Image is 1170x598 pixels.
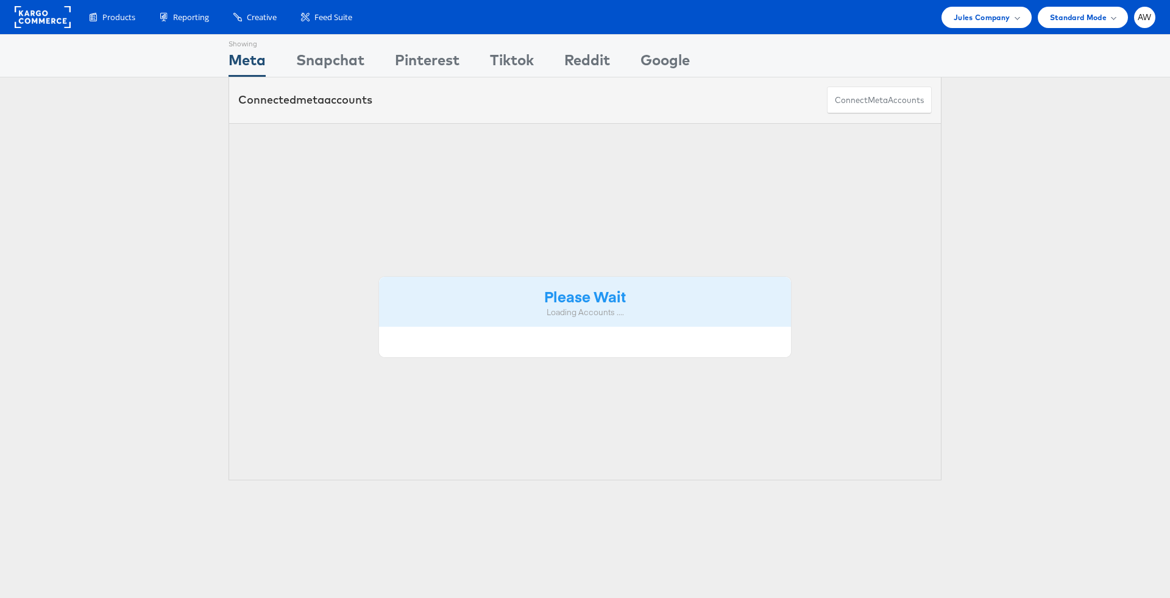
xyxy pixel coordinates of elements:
[868,94,888,106] span: meta
[388,307,782,318] div: Loading Accounts ....
[102,12,135,23] span: Products
[827,87,932,114] button: ConnectmetaAccounts
[296,49,364,77] div: Snapchat
[395,49,459,77] div: Pinterest
[564,49,610,77] div: Reddit
[314,12,352,23] span: Feed Suite
[247,12,277,23] span: Creative
[640,49,690,77] div: Google
[296,93,324,107] span: meta
[544,286,626,306] strong: Please Wait
[1050,11,1107,24] span: Standard Mode
[1138,13,1152,21] span: AW
[173,12,209,23] span: Reporting
[229,49,266,77] div: Meta
[238,92,372,108] div: Connected accounts
[954,11,1010,24] span: Jules Company
[229,35,266,49] div: Showing
[490,49,534,77] div: Tiktok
